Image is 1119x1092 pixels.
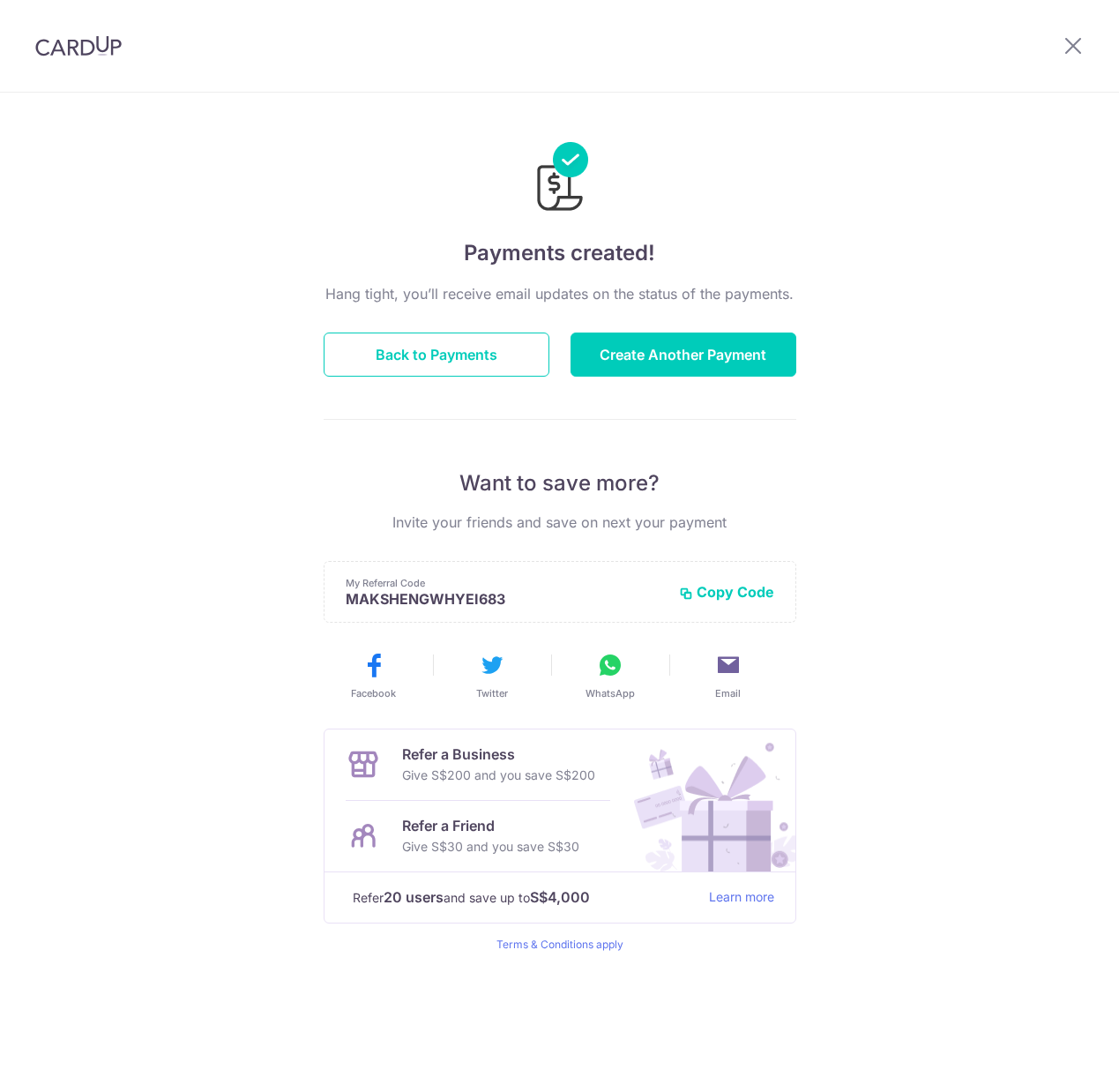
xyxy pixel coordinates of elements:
button: Copy Code [679,583,774,601]
span: Twitter [476,686,508,700]
button: Create Another Payment [571,333,796,377]
strong: S$4,000 [530,886,590,908]
a: Learn more [709,886,774,909]
button: Facebook [322,651,426,700]
p: Refer a Business [402,744,595,765]
p: Want to save more? [324,469,796,497]
a: Terms & Conditions apply [496,938,623,951]
p: My Referral Code [346,576,665,590]
button: Twitter [440,651,544,700]
span: WhatsApp [586,686,635,700]
span: Email [715,686,741,700]
p: Refer and save up to [353,886,695,909]
p: Invite your friends and save on next your payment [324,512,796,533]
button: Back to Payments [324,333,549,377]
img: Payments [532,142,588,216]
span: Facebook [351,686,396,700]
p: Give S$30 and you save S$30 [402,836,579,857]
img: CardUp [35,35,122,56]
img: Refer [617,729,795,871]
p: Give S$200 and you save S$200 [402,765,595,786]
p: Refer a Friend [402,815,579,836]
button: WhatsApp [558,651,662,700]
p: Hang tight, you’ll receive email updates on the status of the payments. [324,283,796,304]
h4: Payments created! [324,237,796,269]
strong: 20 users [384,886,444,908]
button: Email [676,651,780,700]
p: MAKSHENGWHYEI683 [346,590,665,608]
